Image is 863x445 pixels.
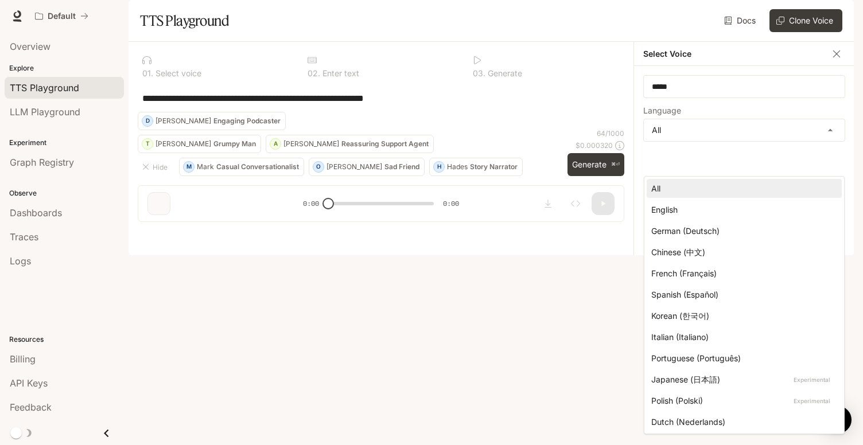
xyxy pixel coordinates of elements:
div: All [651,182,833,194]
p: Experimental [791,374,833,385]
div: Chinese (中文) [651,246,833,258]
div: Japanese (日本語) [651,373,833,385]
div: German (Deutsch) [651,225,833,237]
p: Experimental [791,396,833,406]
div: Spanish (Español) [651,288,833,300]
div: Polish (Polski) [651,395,833,407]
div: Dutch (Nederlands) [651,416,833,428]
div: Korean (한국어) [651,310,833,322]
div: French (Français) [651,267,833,279]
div: Portuguese (Português) [651,352,833,364]
div: English [651,204,833,216]
div: Italian (Italiano) [651,331,833,343]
